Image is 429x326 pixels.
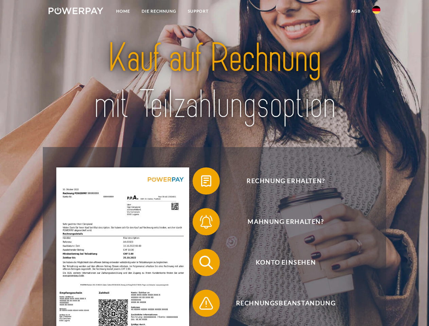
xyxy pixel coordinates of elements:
img: qb_bill.svg [198,173,215,189]
a: agb [345,5,367,17]
button: Konto einsehen [193,249,369,276]
span: Mahnung erhalten? [202,208,369,235]
span: Rechnungsbeanstandung [202,290,369,317]
a: SUPPORT [182,5,214,17]
img: logo-powerpay-white.svg [49,7,103,14]
img: qb_bell.svg [198,213,215,230]
a: Home [110,5,136,17]
img: qb_search.svg [198,254,215,271]
button: Rechnungsbeanstandung [193,290,369,317]
button: Mahnung erhalten? [193,208,369,235]
span: Rechnung erhalten? [202,167,369,195]
a: DIE RECHNUNG [136,5,182,17]
img: de [372,6,380,14]
button: Rechnung erhalten? [193,167,369,195]
img: title-powerpay_de.svg [65,33,364,130]
span: Konto einsehen [202,249,369,276]
img: qb_warning.svg [198,295,215,312]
